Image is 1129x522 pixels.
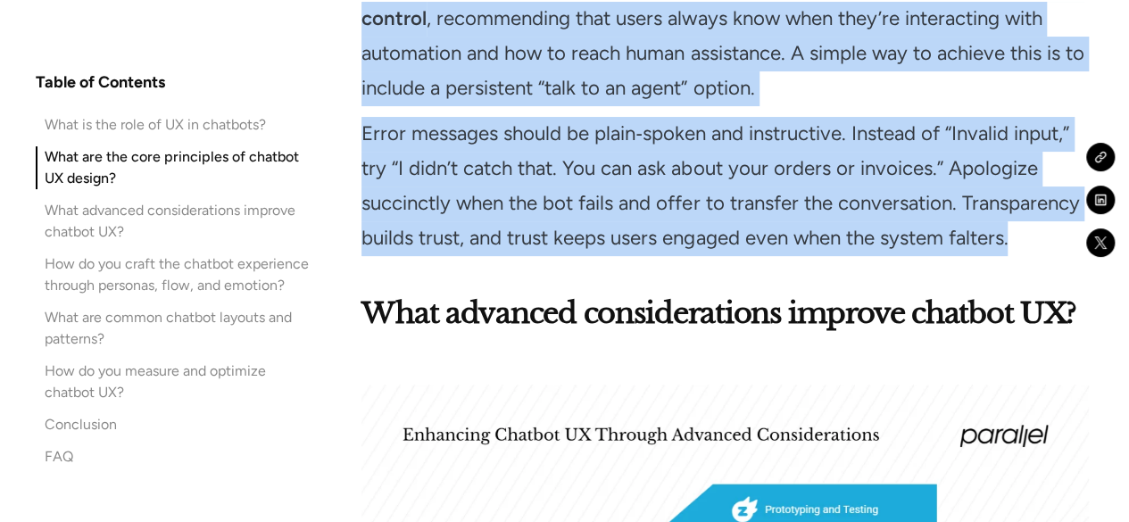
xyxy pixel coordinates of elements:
div: What are common chatbot layouts and patterns? [45,307,318,350]
a: What are common chatbot layouts and patterns? [36,307,318,350]
div: What are the core principles of chatbot UX design? [45,146,318,189]
h4: Table of Contents [36,71,165,93]
p: Error messages should be plain‑spoken and instructive. Instead of “Invalid input,” try “I didn’t ... [361,117,1088,256]
div: How do you measure and optimize chatbot UX? [45,360,318,403]
a: FAQ [36,446,318,468]
a: What is the role of UX in chatbots? [36,114,318,136]
a: What are the core principles of chatbot UX design? [36,146,318,189]
a: How do you craft the chatbot experience through personas, flow, and emotion? [36,253,318,296]
a: Conclusion [36,414,318,435]
strong: What advanced considerations improve chatbot UX? [361,295,1076,331]
div: What is the role of UX in chatbots? [45,114,266,136]
div: What advanced considerations improve chatbot UX? [45,200,318,243]
a: How do you measure and optimize chatbot UX? [36,360,318,403]
div: Conclusion [45,414,117,435]
div: FAQ [45,446,73,468]
a: What advanced considerations improve chatbot UX? [36,200,318,243]
div: How do you craft the chatbot experience through personas, flow, and emotion? [45,253,318,296]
